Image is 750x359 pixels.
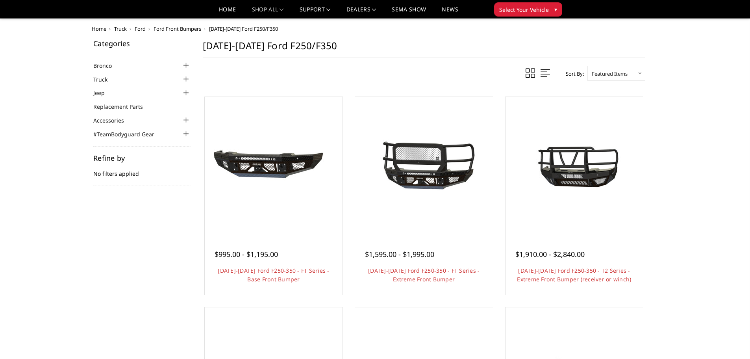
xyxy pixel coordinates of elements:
label: Sort By: [561,68,584,80]
a: Accessories [93,116,134,125]
a: Truck [93,75,117,84]
a: Bronco [93,61,122,70]
div: No filters applied [93,154,191,186]
span: $1,595.00 - $1,995.00 [365,249,434,259]
span: $1,910.00 - $2,840.00 [515,249,585,259]
span: ▾ [554,5,557,13]
button: Select Your Vehicle [494,2,562,17]
a: Jeep [93,89,115,97]
h5: Refine by [93,154,191,162]
img: 2023-2025 Ford F250-350 - FT Series - Base Front Bumper [211,136,337,195]
a: [DATE]-[DATE] Ford F250-350 - T2 Series - Extreme Front Bumper (receiver or winch) [517,267,631,283]
h5: Categories [93,40,191,47]
a: #TeamBodyguard Gear [93,130,164,138]
span: [DATE]-[DATE] Ford F250/F350 [209,25,278,32]
a: [DATE]-[DATE] Ford F250-350 - FT Series - Base Front Bumper [218,267,329,283]
a: Ford [135,25,146,32]
a: 2023-2025 Ford F250-350 - FT Series - Base Front Bumper [207,99,341,233]
a: Replacement Parts [93,102,153,111]
img: 2023-2025 Ford F250-350 - T2 Series - Extreme Front Bumper (receiver or winch) [511,130,637,201]
span: Select Your Vehicle [499,6,549,14]
a: News [442,7,458,18]
a: [DATE]-[DATE] Ford F250-350 - FT Series - Extreme Front Bumper [368,267,480,283]
a: Dealers [346,7,376,18]
a: Home [219,7,236,18]
a: shop all [252,7,284,18]
span: $995.00 - $1,195.00 [215,249,278,259]
h1: [DATE]-[DATE] Ford F250/F350 [203,40,645,58]
a: SEMA Show [392,7,426,18]
a: Truck [114,25,127,32]
a: 2023-2025 Ford F250-350 - FT Series - Extreme Front Bumper 2023-2025 Ford F250-350 - FT Series - ... [357,99,491,233]
a: 2023-2025 Ford F250-350 - T2 Series - Extreme Front Bumper (receiver or winch) 2023-2025 Ford F25... [507,99,641,233]
a: Ford Front Bumpers [154,25,201,32]
a: Home [92,25,106,32]
a: Support [300,7,331,18]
